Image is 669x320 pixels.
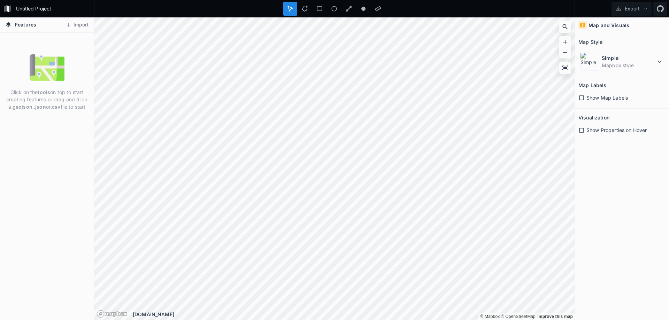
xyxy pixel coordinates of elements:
[11,104,32,110] strong: .geojson
[133,311,575,318] div: [DOMAIN_NAME]
[480,314,500,319] a: Mapbox
[34,104,46,110] strong: .json
[30,50,64,85] img: empty
[586,126,647,134] span: Show Properties on Hover
[580,53,598,71] img: Simple
[578,37,602,47] h2: Map Style
[578,80,606,91] h2: Map Labels
[586,94,628,101] span: Show Map Labels
[97,310,127,318] a: Mapbox logo
[578,112,609,123] h2: Visualization
[602,54,655,62] dt: Simple
[62,19,92,31] button: Import
[51,104,61,110] strong: .csv
[38,89,50,95] strong: tools
[537,314,573,319] a: Map feedback
[602,62,655,69] dd: Mapbox style
[501,314,536,319] a: OpenStreetMap
[612,2,652,16] button: Export
[589,22,629,29] h4: Map and Visuals
[5,88,89,110] p: Click on the on top to start creating features or drag and drop a , or file to start
[15,21,36,28] span: Features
